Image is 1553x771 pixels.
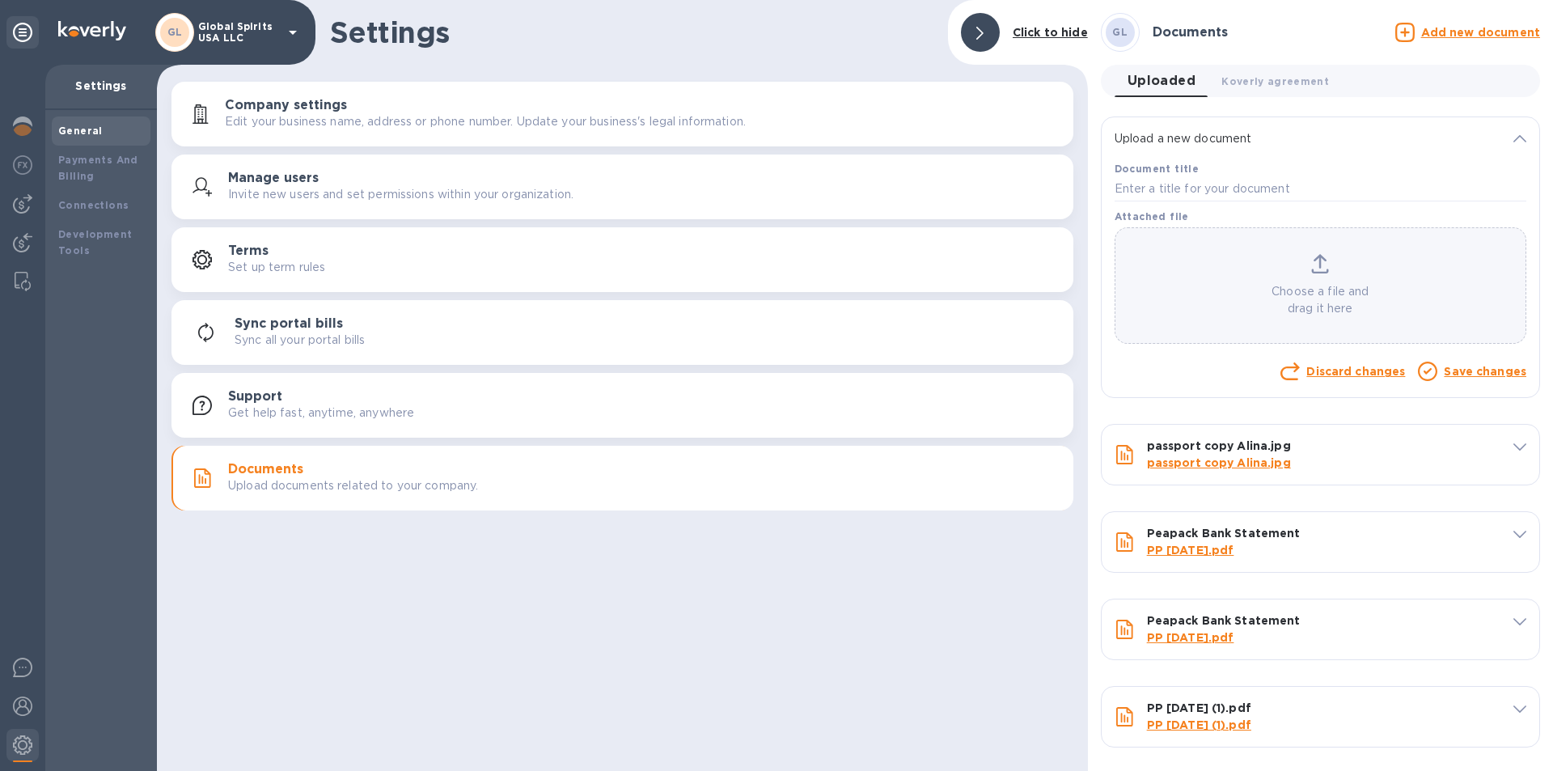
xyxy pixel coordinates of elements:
[1421,26,1540,39] u: Add new document
[1444,365,1526,378] a: Save changes
[330,15,935,49] h1: Settings
[225,98,347,113] h3: Company settings
[1147,439,1291,452] b: passport copy Alina.jpg
[1147,718,1251,731] a: PP [DATE] (1).pdf
[58,78,144,94] p: Settings
[58,199,129,211] b: Connections
[1112,26,1128,38] b: GL
[228,244,269,259] h3: Terms
[1115,163,1200,175] b: Document title
[58,125,103,137] b: General
[1115,177,1526,201] input: Enter a title for your document
[1115,210,1189,222] b: Attached file
[228,186,573,203] p: Invite new users and set permissions within your organization.
[228,405,414,422] p: Get help fast, anytime, anywhere
[1115,283,1525,317] p: Choose a file and drag it here
[228,389,282,405] h3: Support
[1013,26,1088,39] b: Click to hide
[1221,73,1329,90] span: Koverly agreement
[171,227,1073,292] button: TermsSet up term rules
[228,477,478,494] p: Upload documents related to your company.
[235,332,365,349] p: Sync all your portal bills
[1128,70,1196,92] span: Uploaded
[1147,631,1234,644] a: PP [DATE].pdf
[228,259,325,276] p: Set up term rules
[58,21,126,40] img: Logo
[171,373,1073,438] button: SupportGet help fast, anytime, anywhere
[228,462,303,477] h3: Documents
[171,446,1073,510] button: DocumentsUpload documents related to your company.
[1147,614,1301,627] b: Peapack Bank Statement
[1147,544,1234,557] a: PP [DATE].pdf
[1147,527,1301,540] b: Peapack Bank Statement
[58,228,132,256] b: Development Tools
[228,171,319,186] h3: Manage users
[1115,130,1303,147] p: Upload a new document
[1153,25,1228,40] h3: Documents
[171,82,1073,146] button: Company settingsEdit your business name, address or phone number. Update your business's legal in...
[58,154,138,182] b: Payments And Billing
[1306,365,1405,378] a: Discard changes
[198,21,279,44] p: Global Spirits USA LLC
[171,155,1073,219] button: Manage usersInvite new users and set permissions within your organization.
[167,26,183,38] b: GL
[235,316,343,332] h3: Sync portal bills
[13,155,32,175] img: Foreign exchange
[1147,701,1251,714] b: PP [DATE] (1).pdf
[171,300,1073,365] button: Sync portal billsSync all your portal bills
[1147,456,1291,469] a: passport copy Alina.jpg
[225,113,746,130] p: Edit your business name, address or phone number. Update your business's legal information.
